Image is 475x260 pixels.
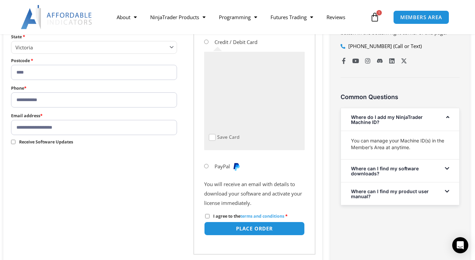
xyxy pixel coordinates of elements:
[232,163,240,171] img: PayPal
[341,93,460,101] h3: Common Questions
[215,39,257,45] label: Credit / Debit Card
[320,9,352,25] a: Reviews
[264,9,320,25] a: Futures Trading
[351,114,423,125] a: Where do I add my NinjaTrader Machine ID?
[376,10,382,15] span: 1
[341,182,459,205] div: Where can I find my product user manual?
[11,56,177,65] label: Postcode
[19,139,73,145] span: Receive Software Updates
[11,112,177,120] label: Email address
[11,41,177,53] span: State
[110,9,143,25] a: About
[360,7,390,27] a: 1
[341,108,459,131] div: Where do I add my NinjaTrader Machine ID?
[212,9,264,25] a: Programming
[240,213,284,219] a: terms and conditions
[285,213,288,219] abbr: required
[393,10,449,24] a: MEMBERS AREA
[215,163,241,170] label: PayPal
[213,213,284,219] span: I agree to the
[110,9,368,25] nav: Menu
[11,84,177,92] label: Phone
[205,214,210,218] input: I agree to theterms and conditions *
[400,15,442,20] span: MEMBERS AREA
[351,188,429,199] a: Where can I find my product user manual?
[452,237,468,253] div: Open Intercom Messenger
[11,33,177,41] label: State
[217,134,239,141] label: Save Card
[204,222,305,235] button: Place order
[341,160,459,182] div: Where can I find my software downloads?
[347,42,422,51] span: [PHONE_NUMBER] (Call or Text)
[351,137,449,151] p: You can manage your Machine ID(s) in the Member’s Area at anytime.
[143,9,212,25] a: NinjaTrader Products
[204,180,305,208] p: You will receive an email with details to download your software and activate your license immedi...
[21,5,93,29] img: LogoAI | Affordable Indicators – NinjaTrader
[207,55,299,132] iframe: Secure payment input frame
[351,166,419,176] a: Where can I find my software downloads?
[11,140,15,144] input: Receive Software Updates
[15,44,167,51] span: Victoria
[341,131,459,159] div: Where do I add my NinjaTrader Machine ID?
